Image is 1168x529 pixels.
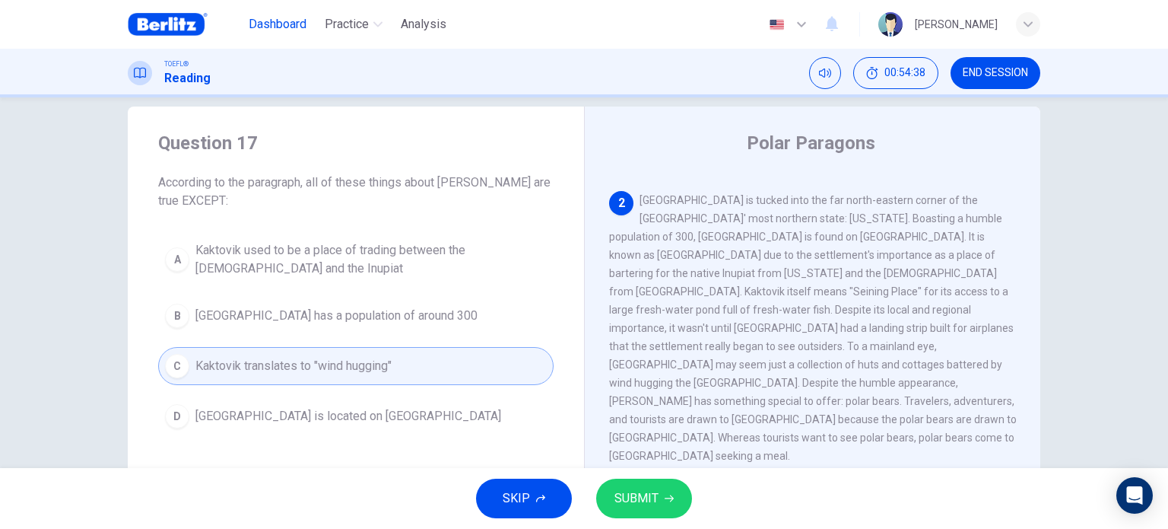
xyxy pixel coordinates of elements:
div: A [165,247,189,272]
button: END SESSION [951,57,1040,89]
span: SUBMIT [614,488,659,509]
span: Analysis [401,15,446,33]
button: Practice [319,11,389,38]
button: SKIP [476,479,572,518]
button: CKaktovik translates to "wind hugging" [158,347,554,385]
h4: Question 17 [158,131,554,155]
div: [PERSON_NAME] [915,15,998,33]
span: Dashboard [249,15,306,33]
div: 2 [609,191,633,215]
div: Mute [809,57,841,89]
div: D [165,404,189,429]
span: Kaktovik used to be a place of trading between the [DEMOGRAPHIC_DATA] and the Inupiat [195,241,547,278]
div: Open Intercom Messenger [1116,477,1153,514]
button: 00:54:38 [853,57,938,89]
button: Dashboard [243,11,313,38]
span: [GEOGRAPHIC_DATA] has a population of around 300 [195,307,478,325]
span: SKIP [503,488,530,509]
h1: Reading [164,69,211,88]
img: Profile picture [878,12,903,37]
div: C [165,354,189,378]
span: 00:54:38 [884,67,925,79]
img: en [767,19,786,30]
span: [GEOGRAPHIC_DATA] is located on [GEOGRAPHIC_DATA] [195,407,501,425]
button: Analysis [395,11,452,38]
span: [GEOGRAPHIC_DATA] is tucked into the far north-eastern corner of the [GEOGRAPHIC_DATA]' most nort... [609,194,1017,462]
span: According to the paragraph, all of these things about [PERSON_NAME] are true EXCEPT: [158,174,554,210]
div: Hide [853,57,938,89]
button: B[GEOGRAPHIC_DATA] has a population of around 300 [158,297,554,335]
img: Berlitz Brasil logo [128,9,208,40]
button: D[GEOGRAPHIC_DATA] is located on [GEOGRAPHIC_DATA] [158,397,554,435]
span: END SESSION [963,67,1028,79]
div: B [165,304,189,328]
span: Practice [325,15,369,33]
a: Berlitz Brasil logo [128,9,243,40]
button: AKaktovik used to be a place of trading between the [DEMOGRAPHIC_DATA] and the Inupiat [158,234,554,285]
button: SUBMIT [596,479,692,518]
span: Kaktovik translates to "wind hugging" [195,357,392,375]
span: TOEFL® [164,59,189,69]
h4: Polar Paragons [747,131,875,155]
